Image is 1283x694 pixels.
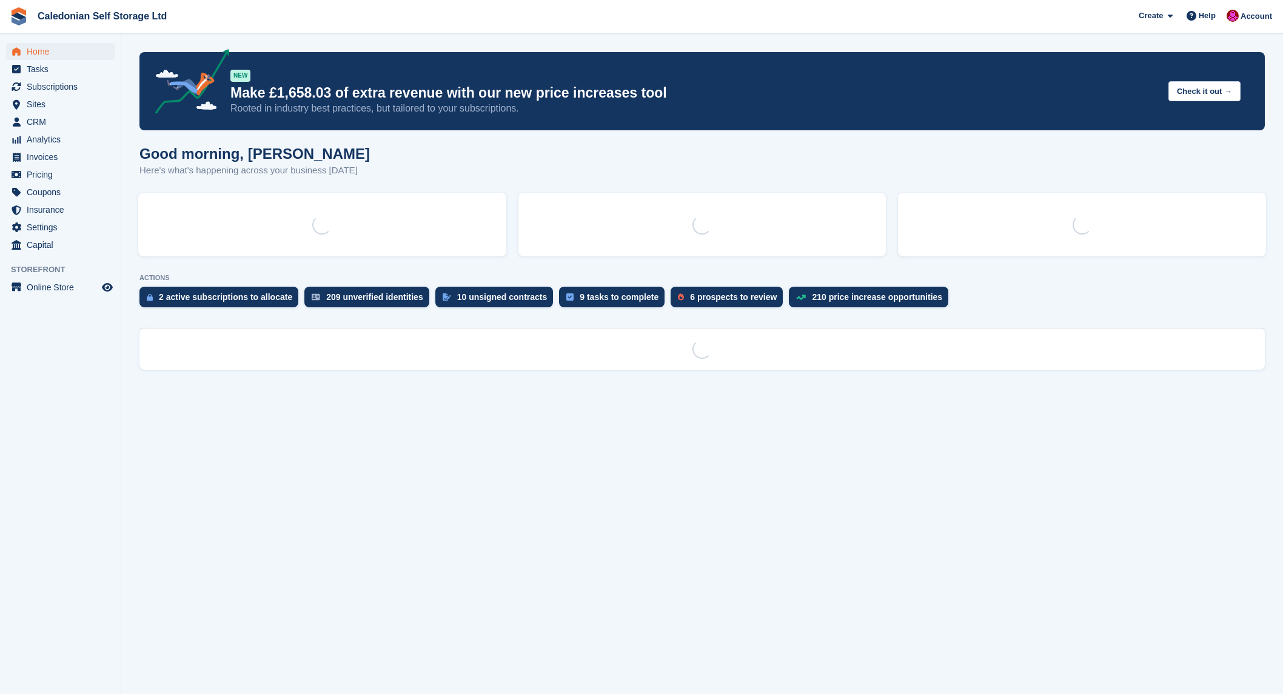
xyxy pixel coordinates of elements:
span: Coupons [27,184,99,201]
a: menu [6,201,115,218]
img: stora-icon-8386f47178a22dfd0bd8f6a31ec36ba5ce8667c1dd55bd0f319d3a0aa187defe.svg [10,7,28,25]
a: menu [6,131,115,148]
span: Account [1241,10,1272,22]
img: task-75834270c22a3079a89374b754ae025e5fb1db73e45f91037f5363f120a921f8.svg [566,293,574,301]
div: 6 prospects to review [690,292,777,302]
a: menu [6,279,115,296]
span: Pricing [27,166,99,183]
p: Make £1,658.03 of extra revenue with our new price increases tool [230,84,1159,102]
img: contract_signature_icon-13c848040528278c33f63329250d36e43548de30e8caae1d1a13099fd9432cc5.svg [443,293,451,301]
span: Online Store [27,279,99,296]
h1: Good morning, [PERSON_NAME] [139,145,370,162]
div: 10 unsigned contracts [457,292,548,302]
span: Capital [27,236,99,253]
a: menu [6,148,115,165]
img: prospect-51fa495bee0391a8d652442698ab0144808aea92771e9ea1ae160a38d050c398.svg [678,293,684,301]
p: Here's what's happening across your business [DATE] [139,164,370,178]
img: Donald Mathieson [1227,10,1239,22]
a: 10 unsigned contracts [435,287,560,313]
button: Check it out → [1168,81,1241,101]
a: menu [6,219,115,236]
div: NEW [230,70,250,82]
img: price_increase_opportunities-93ffe204e8149a01c8c9dc8f82e8f89637d9d84a8eef4429ea346261dce0b2c0.svg [796,295,806,300]
span: Help [1199,10,1216,22]
a: 209 unverified identities [304,287,435,313]
a: Preview store [100,280,115,295]
img: price-adjustments-announcement-icon-8257ccfd72463d97f412b2fc003d46551f7dbcb40ab6d574587a9cd5c0d94... [145,49,230,118]
a: menu [6,61,115,78]
span: Analytics [27,131,99,148]
div: 9 tasks to complete [580,292,658,302]
div: 210 price increase opportunities [812,292,942,302]
span: Create [1139,10,1163,22]
span: CRM [27,113,99,130]
div: 209 unverified identities [326,292,423,302]
a: 9 tasks to complete [559,287,671,313]
span: Insurance [27,201,99,218]
a: menu [6,96,115,113]
p: Rooted in industry best practices, but tailored to your subscriptions. [230,102,1159,115]
span: Storefront [11,264,121,276]
span: Tasks [27,61,99,78]
img: active_subscription_to_allocate_icon-d502201f5373d7db506a760aba3b589e785aa758c864c3986d89f69b8ff3... [147,293,153,301]
a: menu [6,78,115,95]
a: 210 price increase opportunities [789,287,954,313]
a: menu [6,236,115,253]
a: 2 active subscriptions to allocate [139,287,304,313]
span: Invoices [27,148,99,165]
a: menu [6,43,115,60]
a: Caledonian Self Storage Ltd [33,6,172,26]
a: menu [6,166,115,183]
span: Settings [27,219,99,236]
a: 6 prospects to review [671,287,789,313]
span: Home [27,43,99,60]
span: Subscriptions [27,78,99,95]
img: verify_identity-adf6edd0f0f0b5bbfe63781bf79b02c33cf7c696d77639b501bdc392416b5a36.svg [312,293,320,301]
a: menu [6,184,115,201]
a: menu [6,113,115,130]
div: 2 active subscriptions to allocate [159,292,292,302]
span: Sites [27,96,99,113]
p: ACTIONS [139,274,1265,282]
